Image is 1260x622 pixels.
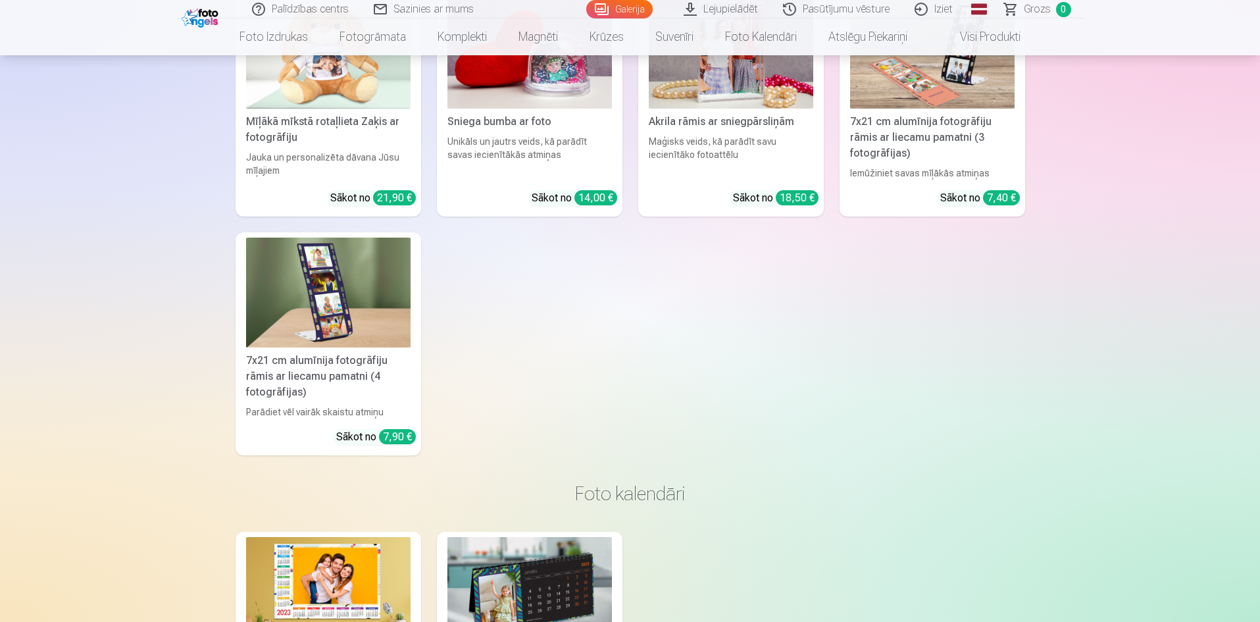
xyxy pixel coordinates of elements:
[845,114,1020,161] div: 7x21 cm alumīnija fotogrāfiju rāmis ar liecamu pamatni (3 fotogrāfijas)
[845,167,1020,180] div: Iemūžiniet savas mīļākās atmiņas
[182,5,222,28] img: /fa1
[643,135,819,180] div: Maģisks veids, kā parādīt savu iecienītāko fotoattēlu
[813,18,923,55] a: Atslēgu piekariņi
[1056,2,1071,17] span: 0
[709,18,813,55] a: Foto kalendāri
[640,18,709,55] a: Suvenīri
[1024,1,1051,17] span: Grozs
[923,18,1036,55] a: Visi produkti
[503,18,574,55] a: Magnēti
[224,18,324,55] a: Foto izdrukas
[442,114,617,130] div: Sniega bumba ar foto
[241,405,416,419] div: Parādiet vēl vairāk skaistu atmiņu
[574,18,640,55] a: Krūzes
[241,151,416,180] div: Jauka un personalizēta dāvana Jūsu mīļajiem
[246,238,411,348] img: 7x21 cm alumīnija fotogrāfiju rāmis ar liecamu pamatni (4 fotogrāfijas)
[574,190,617,205] div: 14,00 €
[940,190,1020,206] div: Sākot no
[442,135,617,180] div: Unikāls un jautrs veids, kā parādīt savas iecienītākās atmiņas
[379,429,416,444] div: 7,90 €
[983,190,1020,205] div: 7,40 €
[422,18,503,55] a: Komplekti
[330,190,416,206] div: Sākot no
[373,190,416,205] div: 21,90 €
[532,190,617,206] div: Sākot no
[336,429,416,445] div: Sākot no
[236,232,421,455] a: 7x21 cm alumīnija fotogrāfiju rāmis ar liecamu pamatni (4 fotogrāfijas)7x21 cm alumīnija fotogrāf...
[241,353,416,400] div: 7x21 cm alumīnija fotogrāfiju rāmis ar liecamu pamatni (4 fotogrāfijas)
[324,18,422,55] a: Fotogrāmata
[643,114,819,130] div: Akrila rāmis ar sniegpārsliņām
[776,190,819,205] div: 18,50 €
[246,482,1015,505] h3: Foto kalendāri
[733,190,819,206] div: Sākot no
[241,114,416,145] div: Mīļākā mīkstā rotaļlieta Zaķis ar fotogrāfiju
